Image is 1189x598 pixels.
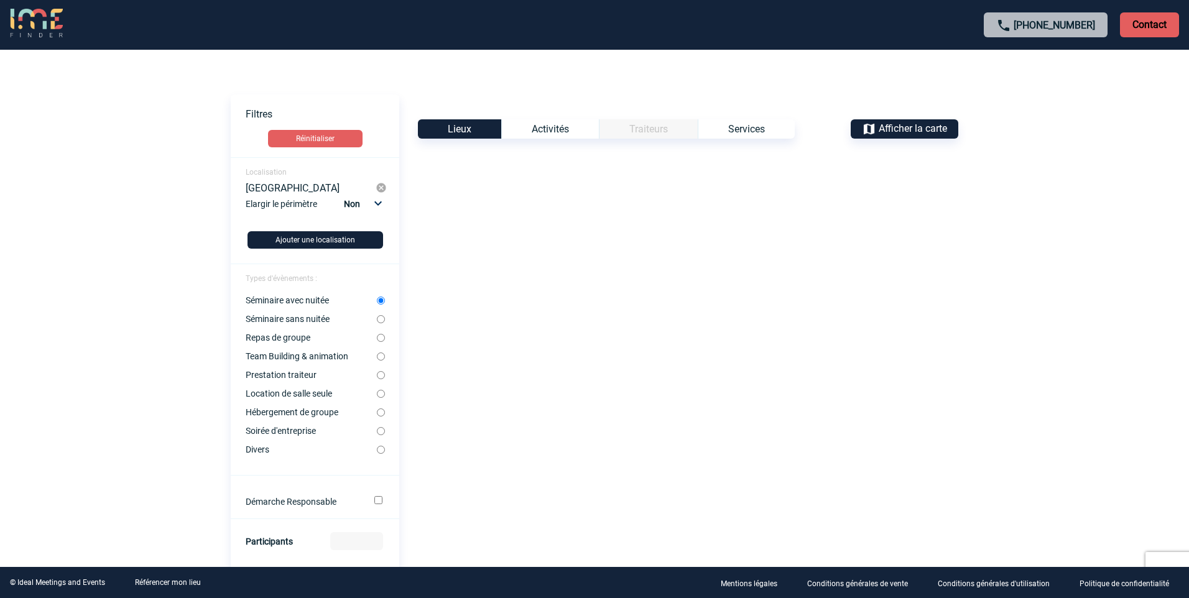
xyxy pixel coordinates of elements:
p: Filtres [246,108,399,120]
label: Soirée d'entreprise [246,426,377,436]
p: Mentions légales [721,579,777,588]
a: Politique de confidentialité [1070,577,1189,589]
a: Conditions générales d'utilisation [928,577,1070,589]
label: Repas de groupe [246,333,377,343]
label: Team Building & animation [246,351,377,361]
p: Contact [1120,12,1179,37]
p: Conditions générales de vente [807,579,908,588]
label: Prestation traiteur [246,370,377,380]
button: Réinitialiser [268,130,363,147]
div: Catégorie non disponible pour le type d’Événement sélectionné [599,119,698,139]
span: Types d'évènements : [246,274,317,283]
a: [PHONE_NUMBER] [1014,19,1095,31]
p: Conditions générales d'utilisation [938,579,1050,588]
div: Elargir le périmètre [246,196,387,221]
button: Ajouter une localisation [248,231,383,249]
a: Conditions générales de vente [797,577,928,589]
label: Participants [246,536,293,546]
div: Lieux [418,119,501,139]
p: Politique de confidentialité [1080,579,1169,588]
div: © Ideal Meetings and Events [10,578,105,587]
label: Location de salle seule [246,389,377,398]
label: Divers [246,444,377,454]
img: cancel-24-px-g.png [376,182,387,193]
span: Afficher la carte [879,122,947,134]
div: [GEOGRAPHIC_DATA] [246,182,376,193]
img: call-24-px.png [996,18,1011,33]
a: Réinitialiser [231,130,399,147]
label: Démarche Responsable [246,497,357,507]
input: Démarche Responsable [374,496,382,504]
label: Séminaire sans nuitée [246,314,377,324]
label: Séminaire avec nuitée [246,295,377,305]
a: Référencer mon lieu [135,578,201,587]
div: Activités [501,119,599,139]
label: Hébergement de groupe [246,407,377,417]
div: Services [698,119,795,139]
a: Mentions légales [711,577,797,589]
span: Localisation [246,168,287,177]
